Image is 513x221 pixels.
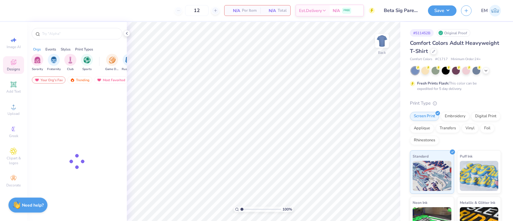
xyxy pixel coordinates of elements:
[278,8,287,14] span: Total
[344,8,350,13] span: FREE
[34,57,41,63] img: Sorority Image
[6,89,21,94] span: Add Text
[185,5,209,16] input: – –
[413,161,451,191] img: Standard
[437,29,470,37] div: Original Proof
[67,67,74,72] span: Club
[22,202,44,208] strong: Need help?
[471,112,500,121] div: Digital Print
[94,76,128,84] div: Most Favorited
[410,112,439,121] div: Screen Print
[460,199,495,206] span: Metallic & Glitter Ink
[460,153,472,159] span: Puff Ink
[435,57,448,62] span: # C1717
[481,5,501,17] a: EM
[410,39,499,55] span: Comfort Colors Adult Heavyweight T-Shirt
[417,81,449,86] strong: Fresh Prints Flash:
[441,112,469,121] div: Embroidery
[31,54,43,72] button: filter button
[41,31,118,37] input: Try "Alpha"
[410,124,434,133] div: Applique
[379,5,423,17] input: Untitled Design
[97,78,102,82] img: most_fav.gif
[122,54,136,72] div: filter for Rush & Bid
[264,8,276,14] span: N/A
[6,183,21,188] span: Decorate
[125,57,132,63] img: Rush & Bid Image
[81,54,93,72] div: filter for Sports
[460,161,499,191] img: Puff Ink
[333,8,340,14] span: N/A
[7,67,20,72] span: Designs
[282,207,292,212] span: 100 %
[376,35,388,47] img: Back
[122,54,136,72] button: filter button
[122,67,136,72] span: Rush & Bid
[428,5,457,16] button: Save
[413,199,427,206] span: Neon Ink
[299,8,322,14] span: Est. Delivery
[451,57,481,62] span: Minimum Order: 24 +
[8,111,20,116] span: Upload
[64,54,76,72] div: filter for Club
[84,57,90,63] img: Sports Image
[410,57,432,62] span: Comfort Colors
[9,134,18,138] span: Greek
[109,57,116,63] img: Game Day Image
[417,81,491,91] div: This color can be expedited for 5 day delivery.
[31,54,43,72] div: filter for Sorority
[61,47,71,52] div: Styles
[64,54,76,72] button: filter button
[410,136,439,145] div: Rhinestones
[67,57,74,63] img: Club Image
[75,47,93,52] div: Print Types
[378,50,386,55] div: Back
[47,54,61,72] button: filter button
[410,29,434,37] div: # 511452B
[436,124,460,133] div: Transfers
[67,76,92,84] div: Trending
[480,124,494,133] div: Foil
[228,8,240,14] span: N/A
[32,76,66,84] div: Your Org's Fav
[105,54,119,72] button: filter button
[413,153,429,159] span: Standard
[33,47,41,52] div: Orgs
[47,67,61,72] span: Fraternity
[82,67,92,72] span: Sports
[35,78,39,82] img: most_fav.gif
[3,156,24,165] span: Clipart & logos
[70,78,75,82] img: trending.gif
[462,124,478,133] div: Vinyl
[81,54,93,72] button: filter button
[242,8,257,14] span: Per Item
[32,67,43,72] span: Sorority
[489,5,501,17] img: Emily Mcclelland
[481,7,488,14] span: EM
[7,45,21,49] span: Image AI
[50,57,57,63] img: Fraternity Image
[105,54,119,72] div: filter for Game Day
[45,47,56,52] div: Events
[410,100,501,107] div: Print Type
[47,54,61,72] div: filter for Fraternity
[105,67,119,72] span: Game Day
